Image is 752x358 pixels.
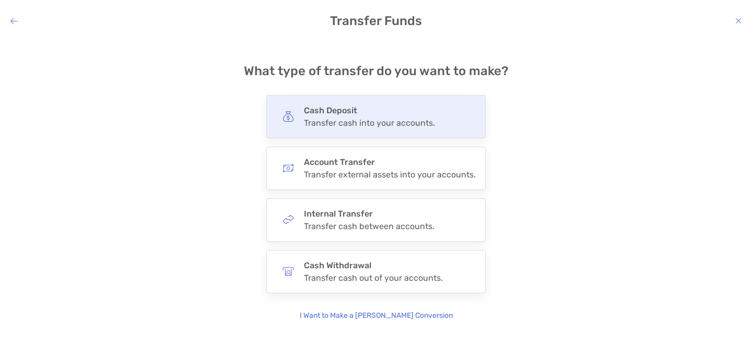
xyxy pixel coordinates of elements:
[304,209,434,219] h4: Internal Transfer
[304,118,435,128] div: Transfer cash into your accounts.
[283,111,294,122] img: button icon
[304,170,476,180] div: Transfer external assets into your accounts.
[304,221,434,231] div: Transfer cash between accounts.
[283,214,294,225] img: button icon
[304,157,476,167] h4: Account Transfer
[283,162,294,174] img: button icon
[304,273,443,283] div: Transfer cash out of your accounts.
[283,266,294,277] img: button icon
[300,310,453,321] p: I Want to Make a [PERSON_NAME] Conversion
[304,260,443,270] h4: Cash Withdrawal
[244,64,509,78] h4: What type of transfer do you want to make?
[304,105,435,115] h4: Cash Deposit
